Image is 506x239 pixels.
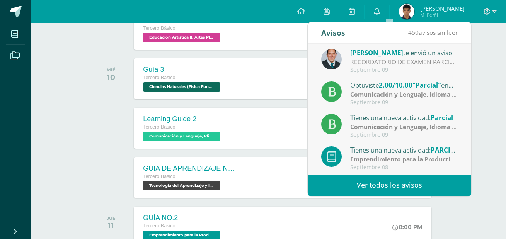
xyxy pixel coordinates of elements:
[107,67,116,73] div: MIÉ
[143,25,175,31] span: Tercero Básico
[420,5,465,12] span: [PERSON_NAME]
[321,22,345,43] div: Avisos
[399,4,414,19] img: c9241c094684360b8bffeabfbd8cc77f.png
[107,221,116,230] div: 11
[350,48,403,57] span: [PERSON_NAME]
[350,155,458,164] div: | Parcial
[321,49,342,69] img: 2306758994b507d40baaa54be1d4aa7e.png
[350,47,458,58] div: te envió un aviso
[350,90,475,98] strong: Comunicación y Lenguaje, Idioma Español
[143,82,220,92] span: Ciencias Naturales (Física Fundamental) 'D'
[350,99,458,106] div: Septiembre 09
[408,28,419,37] span: 450
[143,164,236,173] div: GUIA DE APRENDIZAJE NO 3 / VIDEO
[350,122,475,131] strong: Comunicación y Lenguaje, Idioma Español
[143,132,220,141] span: Comunicación y Lenguaje, Idioma Extranjero Inglés 'D'
[431,146,495,154] span: PARCIAL IV UNIDAD
[350,155,467,163] strong: Emprendimiento para la Productividad
[143,115,222,123] div: Learning Guide 2
[143,214,222,222] div: GUÍA NO.2
[350,58,458,66] div: RECORDATORIO DE EXAMEN PARCIAL 10 DE SEPTIEMBRE: Buenas tardes Queridos estudiantes de III C y II...
[143,124,175,130] span: Tercero Básico
[350,122,458,131] div: | Parcial
[392,224,422,231] div: 8:00 PM
[143,181,220,190] span: Tecnología del Aprendizaje y la Comunicación (TIC) 'D'
[431,113,453,122] span: Parcial
[412,81,441,90] span: "Parcial"
[107,73,116,82] div: 10
[350,164,458,171] div: Septiembre 08
[143,174,175,179] span: Tercero Básico
[143,223,175,229] span: Tercero Básico
[107,215,116,221] div: JUE
[308,175,471,196] a: Ver todos los avisos
[350,67,458,73] div: Septiembre 09
[350,80,458,90] div: Obtuviste en
[143,66,222,74] div: Guía 3
[350,132,458,138] div: Septiembre 09
[143,75,175,80] span: Tercero Básico
[420,12,465,18] span: Mi Perfil
[350,90,458,99] div: | Parcial
[379,81,412,90] span: 2.00/10.00
[350,145,458,155] div: Tienes una nueva actividad:
[408,28,458,37] span: avisos sin leer
[143,33,220,42] span: Educación Artística II, Artes Plásticas 'D'
[350,112,458,122] div: Tienes una nueva actividad:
